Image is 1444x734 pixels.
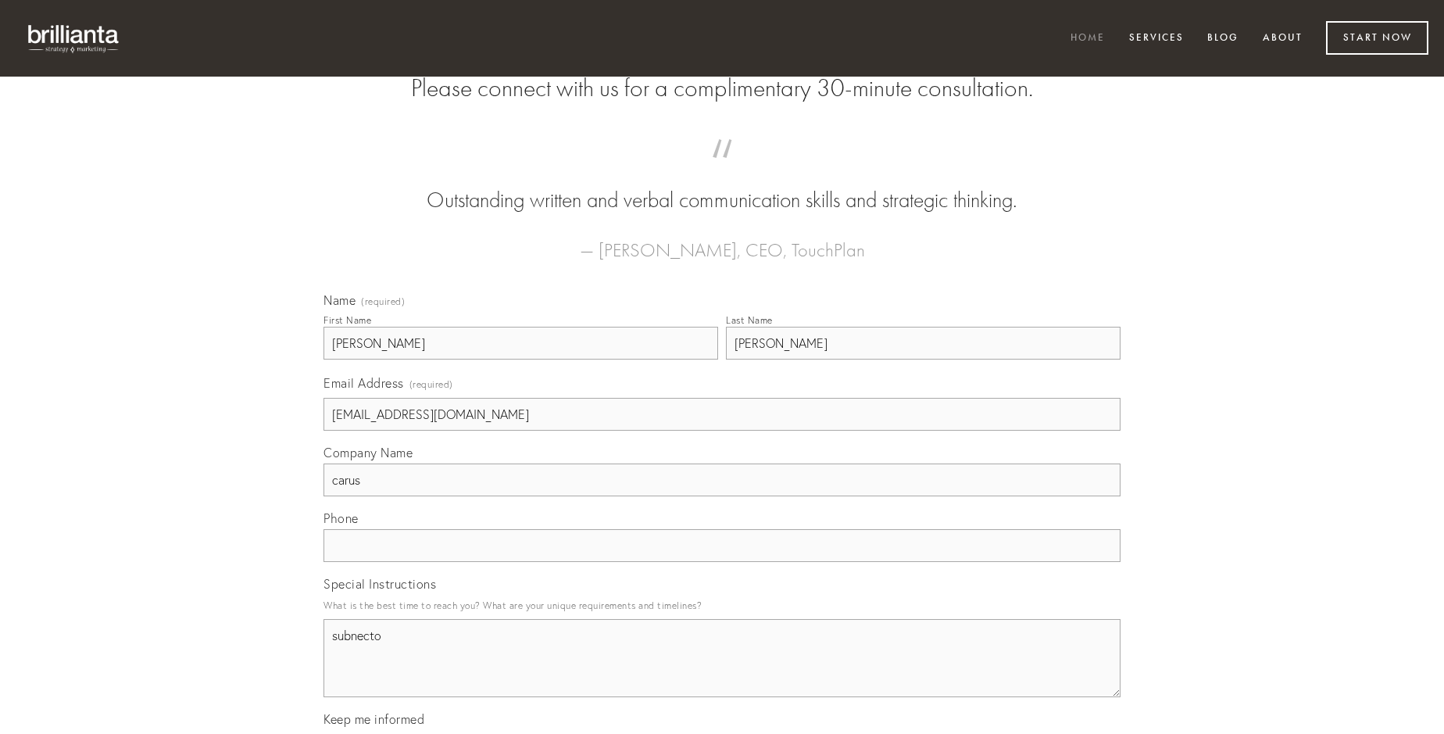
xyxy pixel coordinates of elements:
[726,314,773,326] div: Last Name
[323,314,371,326] div: First Name
[361,297,405,306] span: (required)
[16,16,133,61] img: brillianta - research, strategy, marketing
[348,155,1096,185] span: “
[1119,26,1194,52] a: Services
[348,155,1096,216] blockquote: Outstanding written and verbal communication skills and strategic thinking.
[323,292,356,308] span: Name
[323,510,359,526] span: Phone
[323,375,404,391] span: Email Address
[323,73,1121,103] h2: Please connect with us for a complimentary 30-minute consultation.
[323,711,424,727] span: Keep me informed
[323,445,413,460] span: Company Name
[323,619,1121,697] textarea: subnecto
[323,595,1121,616] p: What is the best time to reach you? What are your unique requirements and timelines?
[1197,26,1249,52] a: Blog
[323,576,436,592] span: Special Instructions
[348,216,1096,266] figcaption: — [PERSON_NAME], CEO, TouchPlan
[1060,26,1115,52] a: Home
[1326,21,1428,55] a: Start Now
[1253,26,1313,52] a: About
[409,374,453,395] span: (required)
